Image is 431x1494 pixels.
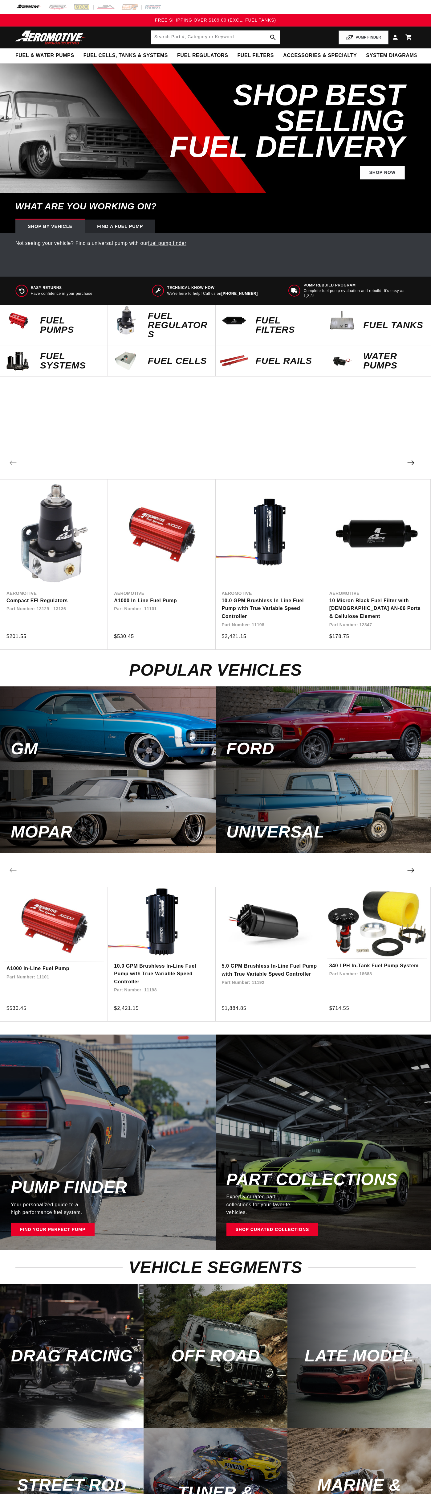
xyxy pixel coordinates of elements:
span: Technical Know How [167,285,258,290]
h2: Pump Finder [11,1180,127,1194]
a: [PHONE_NUMBER] [221,291,258,296]
a: Water Pumps Water Pumps [323,345,431,377]
a: fuel pump finder [148,241,186,246]
h2: Vehicle Segments [15,1260,416,1274]
button: search button [266,31,280,44]
span: Fuel Regulators [177,52,228,59]
summary: Fuel Cells, Tanks & Systems [79,48,173,63]
button: Previous slide [6,456,20,470]
img: FUEL REGULATORS [111,305,142,336]
img: Fuel Systems [3,345,34,376]
a: Late Model [287,1284,431,1428]
p: We’re here to help! Call us on [167,291,258,296]
p: Fuel Systems [40,352,101,370]
a: Fuel Tanks Fuel Tanks [323,305,431,345]
span: Pump Rebuild program [303,283,415,288]
h2: Part Collections [226,1172,398,1187]
img: Aeromotive [13,30,90,45]
h2: Late Model [305,1348,414,1363]
a: Shop Now [360,166,405,180]
img: Fuel Pumps [3,305,34,336]
a: Compact EFI Regulators [6,597,102,605]
p: Your personalized guide to a high performance fuel system. [11,1201,86,1216]
p: Fuel Pumps [40,316,101,334]
h2: Ford [226,741,274,756]
span: Fuel Cells, Tanks & Systems [83,52,168,59]
img: Water Pumps [326,345,357,376]
summary: Fuel Regulators [173,48,233,63]
summary: Fuel Filters [233,48,279,63]
p: FUEL REGULATORS [148,311,209,339]
a: Shop Curated Collections [226,1223,319,1237]
h2: Popular vehicles [15,663,416,677]
a: 5.0 GPM Brushless In-Line Fuel Pump with True Variable Speed Controller [222,962,317,978]
a: Find Your Perfect Pump [11,1223,95,1237]
h2: SHOP BEST SELLING FUEL DELIVERY [141,82,405,160]
a: A1000 In-Line Fuel Pump [6,965,102,973]
a: Off Road [144,1284,287,1428]
a: 10 Micron Black Fuel Filter with [DEMOGRAPHIC_DATA] AN-06 Ports & Cellulose Element [329,597,425,620]
span: Easy Returns [31,285,94,290]
summary: System Diagrams [361,48,422,63]
a: FUEL REGULATORS FUEL REGULATORS [108,305,216,345]
h2: Universal [226,825,325,839]
img: Fuel Tanks [326,305,357,336]
button: Previous slide [6,864,20,877]
p: Water Pumps [363,352,425,370]
h2: GM [11,741,38,756]
ul: Slider [0,887,431,1021]
a: A1000 In-Line Fuel Pump [114,597,209,605]
p: FUEL Cells [148,356,209,365]
p: FUEL Rails [256,356,317,365]
span: System Diagrams [366,52,417,59]
button: PUMP FINDER [339,31,388,44]
h2: Drag Racing [11,1348,133,1363]
span: FREE SHIPPING OVER $109.00 (EXCL. FUEL TANKS) [155,18,276,23]
a: 10.0 GPM Brushless In-Line Fuel Pump with True Variable Speed Controller [114,962,209,986]
p: Complete fuel pump evaluation and rebuild. It's easy as 1,2,3! [303,288,415,299]
a: FUEL Cells FUEL Cells [108,345,216,377]
span: Accessories & Specialty [283,52,357,59]
span: Fuel Filters [237,52,274,59]
img: FUEL Cells [111,345,142,376]
div: Shop by vehicle [15,220,85,233]
div: Find a Fuel Pump [85,220,155,233]
img: FUEL FILTERS [219,305,250,336]
a: 10.0 GPM Brushless In-Line Fuel Pump with True Variable Speed Controller [222,597,317,620]
img: FUEL Rails [219,345,250,376]
a: FUEL Rails FUEL Rails [216,345,323,377]
summary: Fuel & Water Pumps [11,48,79,63]
summary: Accessories & Specialty [279,48,361,63]
a: FUEL FILTERS FUEL FILTERS [216,305,323,345]
p: FUEL FILTERS [256,316,317,334]
p: Have confidence in your purchase. [31,291,94,296]
button: Next slide [404,456,417,470]
button: Next slide [404,864,417,877]
h2: MOPAR [11,825,73,839]
span: Fuel & Water Pumps [15,52,74,59]
a: 340 LPH In-Tank Fuel Pump System [329,962,425,970]
h2: Off Road [171,1348,260,1363]
p: Not seeing your vehicle? Find a universal pump with our [15,239,416,247]
p: Expertly curated part collections for your favorite vehicles. [226,1193,302,1216]
p: Fuel Tanks [363,320,425,330]
ul: Slider [0,479,431,650]
input: Search by Part Number, Category or Keyword [151,31,280,44]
